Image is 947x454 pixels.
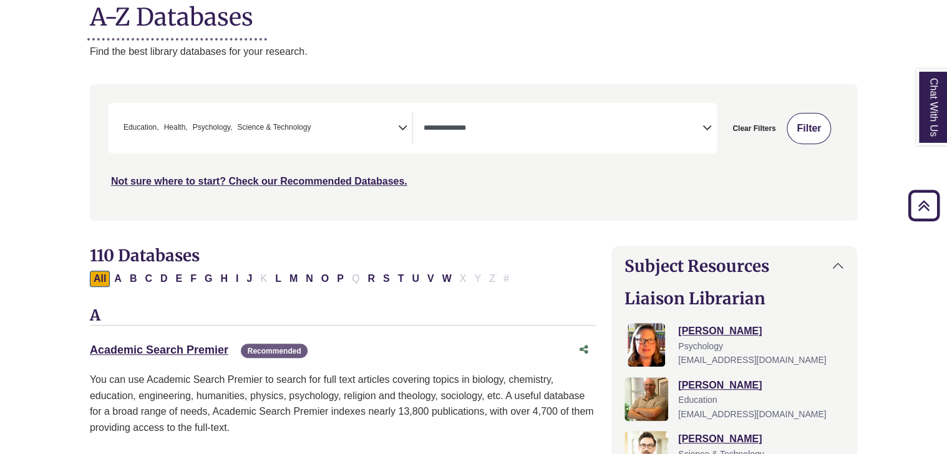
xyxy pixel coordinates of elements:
[187,271,200,287] button: Filter Results F
[678,380,762,390] a: [PERSON_NAME]
[232,271,242,287] button: Filter Results I
[141,271,156,287] button: Filter Results C
[333,271,347,287] button: Filter Results P
[119,122,159,133] li: Education
[90,344,228,356] a: Academic Search Premier
[904,197,944,214] a: Back to Top
[423,124,702,134] textarea: Search
[571,338,596,362] button: Share this database
[424,271,438,287] button: Filter Results V
[90,44,857,60] p: Find the best library databases for your research.
[624,289,844,308] h2: Liaison Librarian
[110,271,125,287] button: Filter Results A
[724,113,784,144] button: Clear Filters
[313,124,319,134] textarea: Search
[379,271,394,287] button: Filter Results S
[678,326,762,336] a: [PERSON_NAME]
[90,271,110,287] button: All
[159,122,188,133] li: Health
[243,271,256,287] button: Filter Results J
[302,271,317,287] button: Filter Results N
[612,246,857,286] button: Subject Resources
[624,377,668,421] img: Nathan Farley
[201,271,216,287] button: Filter Results G
[628,323,665,367] img: Jessica Moore
[439,271,455,287] button: Filter Results W
[124,122,159,133] span: Education
[216,271,231,287] button: Filter Results H
[678,341,723,351] span: Psychology
[90,84,857,220] nav: Search filters
[111,176,407,186] a: Not sure where to start? Check our Recommended Databases.
[678,395,717,405] span: Education
[408,271,423,287] button: Filter Results U
[90,273,514,283] div: Alpha-list to filter by first letter of database name
[232,122,311,133] li: Science & Technology
[271,271,285,287] button: Filter Results L
[90,307,596,326] h3: A
[787,113,831,144] button: Submit for Search Results
[90,245,200,266] span: 110 Databases
[678,433,762,444] a: [PERSON_NAME]
[318,271,333,287] button: Filter Results O
[157,271,172,287] button: Filter Results D
[241,344,307,358] span: Recommended
[172,271,187,287] button: Filter Results E
[188,122,233,133] li: Psychology
[678,355,826,365] span: [EMAIL_ADDRESS][DOMAIN_NAME]
[164,122,188,133] span: Health
[394,271,408,287] button: Filter Results T
[364,271,379,287] button: Filter Results R
[126,271,141,287] button: Filter Results B
[286,271,301,287] button: Filter Results M
[678,409,826,419] span: [EMAIL_ADDRESS][DOMAIN_NAME]
[237,122,311,133] span: Science & Technology
[90,372,596,435] p: You can use Academic Search Premier to search for full text articles covering topics in biology, ...
[193,122,233,133] span: Psychology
